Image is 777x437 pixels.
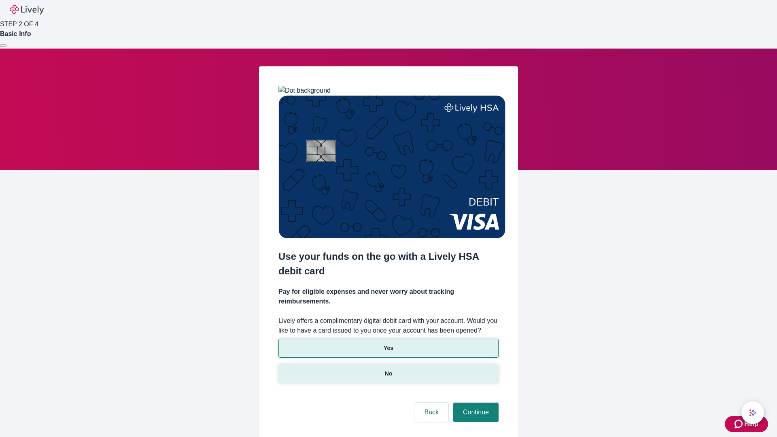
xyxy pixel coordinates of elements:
[749,409,757,417] svg: Lively AI Assistant
[278,95,505,238] img: Debit card
[278,249,499,278] h2: Use your funds on the go with a Lively HSA debit card
[735,419,744,429] svg: Zendesk support icon
[744,419,758,429] span: Help
[278,86,331,95] img: Dot background
[278,364,499,383] button: No
[385,369,393,378] p: No
[10,5,44,15] img: Lively
[384,344,393,352] p: Yes
[725,416,768,432] button: Zendesk support iconHelp
[741,401,764,424] button: chat
[278,287,499,306] h4: Pay for eligible expenses and never worry about tracking reimbursements.
[453,403,499,422] button: Continue
[278,339,499,358] button: Yes
[278,316,499,335] label: Lively offers a complimentary digital debit card with your account. Would you like to have a card...
[414,403,448,422] button: Back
